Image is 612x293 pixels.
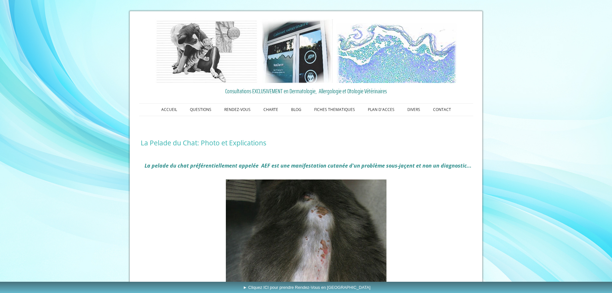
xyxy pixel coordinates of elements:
[401,104,427,116] a: DIVERS
[427,104,457,116] a: CONTACT
[145,162,472,169] b: La pelade du chat préférentiellement appelée AEF est une manifestation cutanée d'un problème sous...
[141,86,472,96] a: Consultations EXCLUSIVEMENT en Dermatologie, Allergologie et Otologie Vétérinaires
[361,104,401,116] a: PLAN D'ACCES
[155,104,183,116] a: ACCUEIL
[141,139,472,147] h1: La Pelade du Chat: Photo et Explications
[218,104,257,116] a: RENDEZ-VOUS
[285,104,308,116] a: BLOG
[243,285,370,290] span: ► Cliquez ICI pour prendre Rendez-Vous en [GEOGRAPHIC_DATA]
[308,104,361,116] a: FICHES THEMATIQUES
[183,104,218,116] a: QUESTIONS
[257,104,285,116] a: CHARTE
